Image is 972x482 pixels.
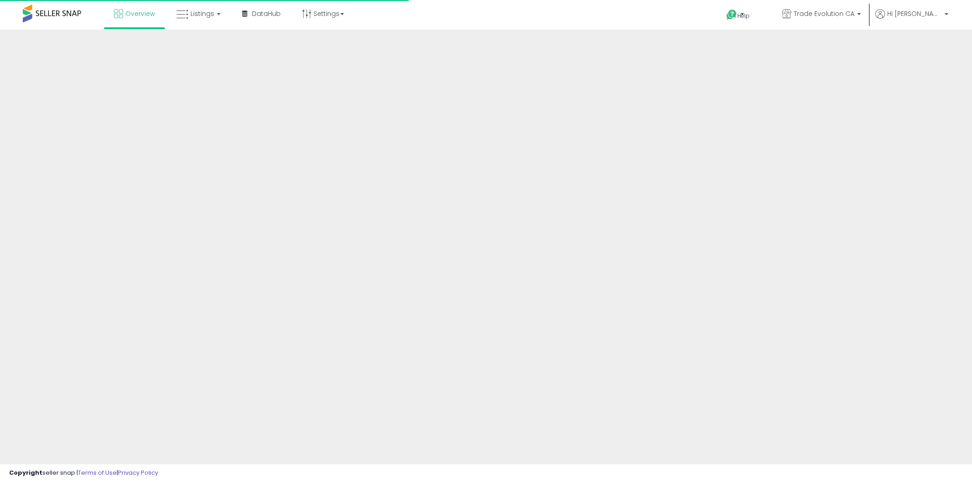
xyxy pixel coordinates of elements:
span: Help [737,12,750,20]
span: Hi [PERSON_NAME] [887,9,942,18]
a: Hi [PERSON_NAME] [875,9,948,30]
span: Listings [190,9,214,18]
span: Overview [125,9,155,18]
span: Trade Evolution CA [794,9,854,18]
i: Get Help [726,9,737,21]
a: Help [719,2,767,30]
span: DataHub [252,9,281,18]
